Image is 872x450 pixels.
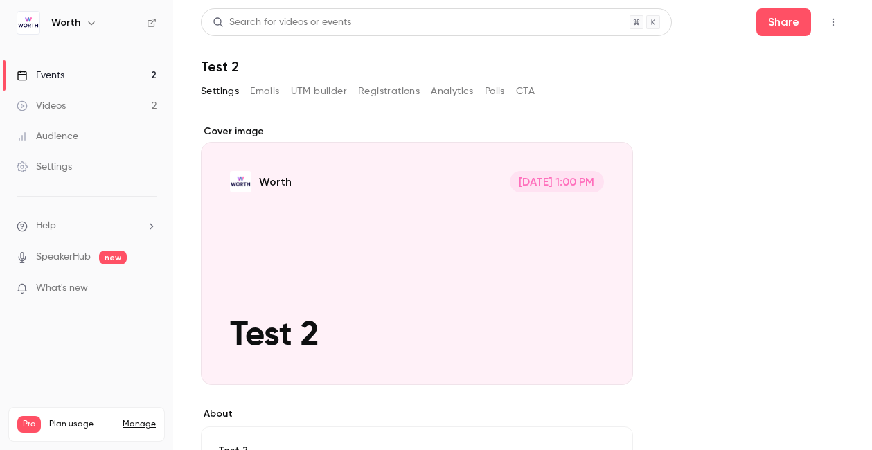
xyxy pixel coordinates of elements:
[485,80,505,102] button: Polls
[123,419,156,430] a: Manage
[17,129,78,143] div: Audience
[17,416,41,433] span: Pro
[201,125,633,385] section: Cover image
[201,80,239,102] button: Settings
[358,80,420,102] button: Registrations
[49,419,114,430] span: Plan usage
[201,407,633,421] label: About
[17,160,72,174] div: Settings
[17,219,157,233] li: help-dropdown-opener
[99,251,127,264] span: new
[250,80,279,102] button: Emails
[17,69,64,82] div: Events
[201,58,844,75] h1: Test 2
[17,12,39,34] img: Worth
[291,80,347,102] button: UTM builder
[36,250,91,264] a: SpeakerHub
[36,281,88,296] span: What's new
[51,16,80,30] h6: Worth
[36,219,56,233] span: Help
[201,125,633,138] label: Cover image
[213,15,351,30] div: Search for videos or events
[17,99,66,113] div: Videos
[516,80,535,102] button: CTA
[756,8,811,36] button: Share
[431,80,474,102] button: Analytics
